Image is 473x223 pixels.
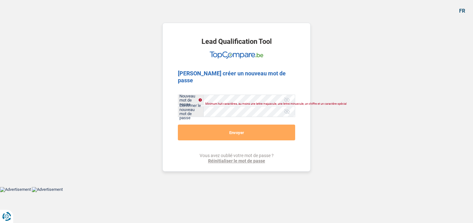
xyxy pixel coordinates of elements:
label: Confirmer le nouveau mot de passe [178,107,203,117]
div: fr [459,8,465,14]
button: Envoyer [178,125,295,140]
label: Nouveau mot de passe [178,95,203,105]
h2: [PERSON_NAME] créer un nouveau mot de passe [178,70,295,84]
div: Vous avez oublié votre mot de passe ? [200,153,274,164]
h1: Lead Qualification Tool [201,38,272,45]
div: Minimum huit caractères, au moins une lettre majuscule, une lettre minuscule, un chiffre et un ca... [205,103,285,105]
img: TopCompare Logo [210,51,263,59]
a: Réinitialiser le mot de passe [200,158,274,164]
img: Advertisement [32,187,63,192]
